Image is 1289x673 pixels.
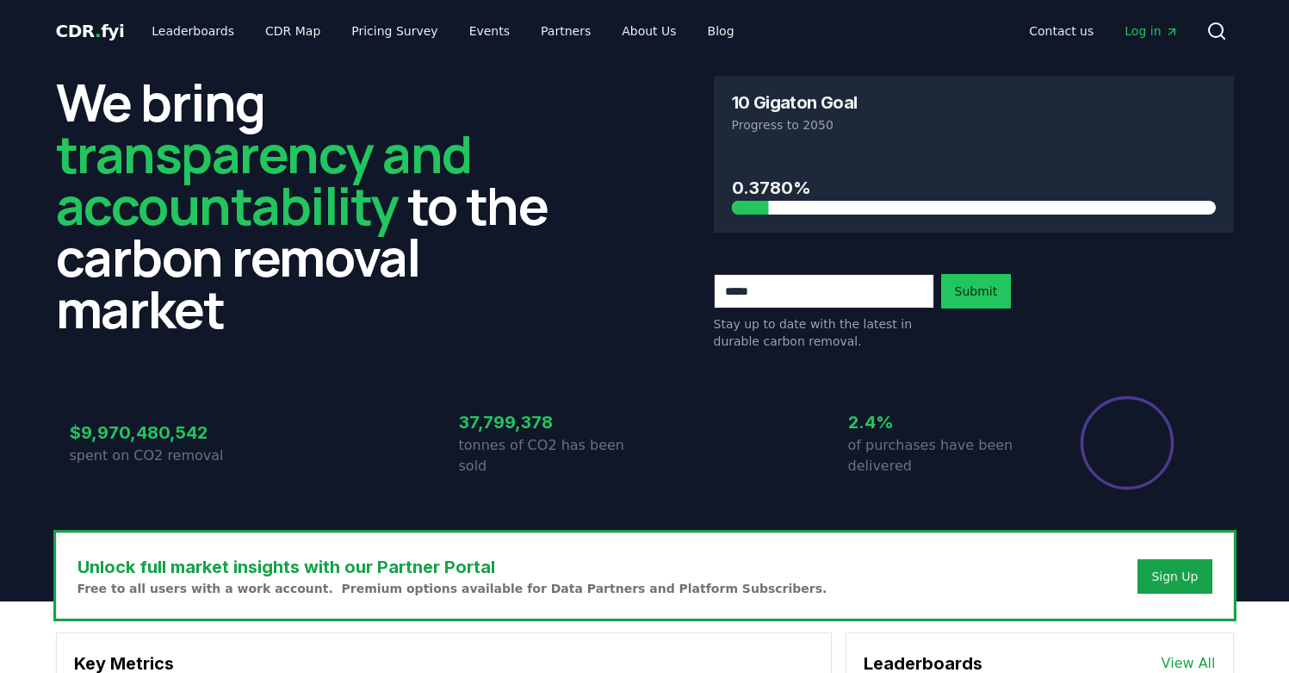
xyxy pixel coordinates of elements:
[732,175,1216,201] h3: 0.3780%
[1111,16,1192,47] a: Log in
[56,21,125,41] span: CDR fyi
[1125,22,1178,40] span: Log in
[1015,16,1107,47] a: Contact us
[608,16,690,47] a: About Us
[694,16,748,47] a: Blog
[138,16,248,47] a: Leaderboards
[56,118,472,240] span: transparency and accountability
[338,16,451,47] a: Pricing Survey
[70,420,256,446] h3: $9,970,480,542
[77,580,827,597] p: Free to all users with a work account. Premium options available for Data Partners and Platform S...
[1137,559,1212,594] button: Sign Up
[848,435,1034,477] p: of purchases have been delivered
[56,19,125,43] a: CDR.fyi
[1015,16,1192,47] nav: Main
[941,274,1012,308] button: Submit
[1079,395,1175,491] div: Percentage of sales delivered
[70,446,256,466] p: spent on CO2 removal
[95,21,101,41] span: .
[527,16,604,47] a: Partners
[732,94,858,111] h3: 10 Gigaton Goal
[1151,568,1198,585] a: Sign Up
[455,16,524,47] a: Events
[251,16,334,47] a: CDR Map
[138,16,747,47] nav: Main
[459,409,645,435] h3: 37,799,378
[848,409,1034,435] h3: 2.4%
[459,435,645,477] p: tonnes of CO2 has been sold
[732,116,1216,134] p: Progress to 2050
[714,315,934,350] p: Stay up to date with the latest in durable carbon removal.
[56,76,576,334] h2: We bring to the carbon removal market
[77,554,827,580] h3: Unlock full market insights with our Partner Portal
